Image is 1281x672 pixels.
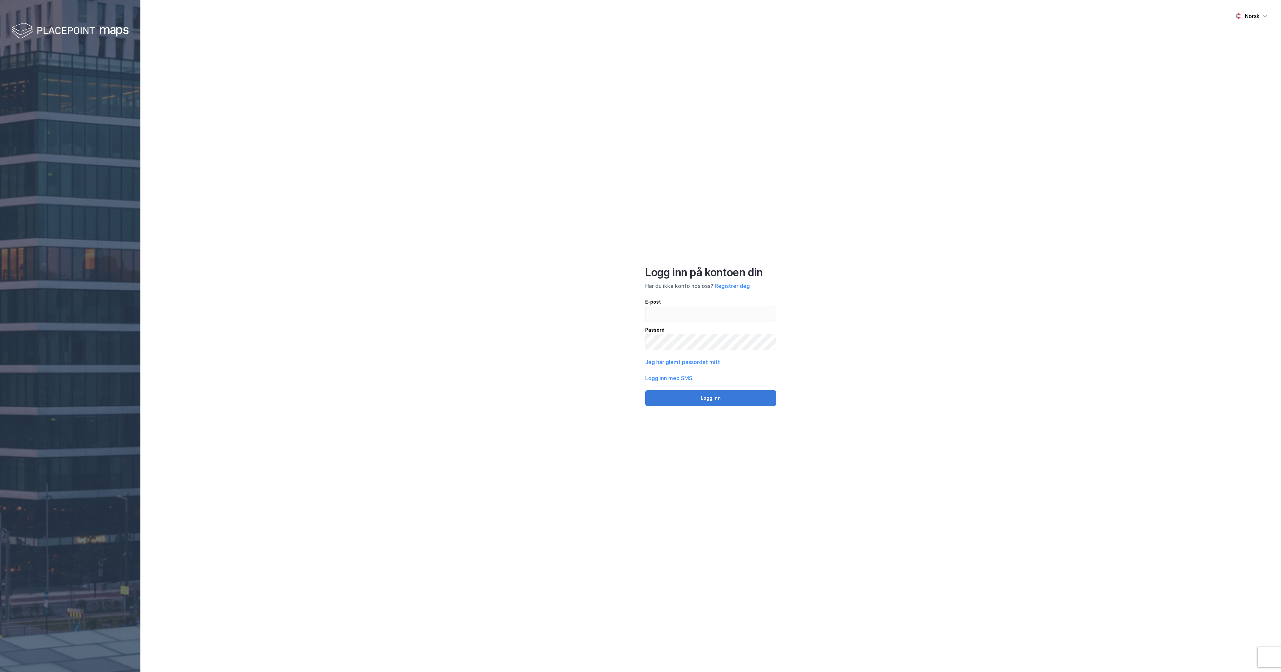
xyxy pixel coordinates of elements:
[645,282,776,290] div: Har du ikke konto hos oss?
[645,298,776,306] div: E-post
[645,266,776,279] div: Logg inn på kontoen din
[1248,640,1281,672] iframe: Chat Widget
[1245,12,1260,20] div: Norsk
[1248,640,1281,672] div: Kontrollprogram for chat
[645,374,692,382] button: Logg inn med SMS
[645,358,720,366] button: Jeg har glemt passordet mitt
[645,390,776,406] button: Logg inn
[12,21,129,41] img: logo-white.f07954bde2210d2a523dddb988cd2aa7.svg
[645,326,776,334] div: Passord
[715,282,750,290] button: Registrer deg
